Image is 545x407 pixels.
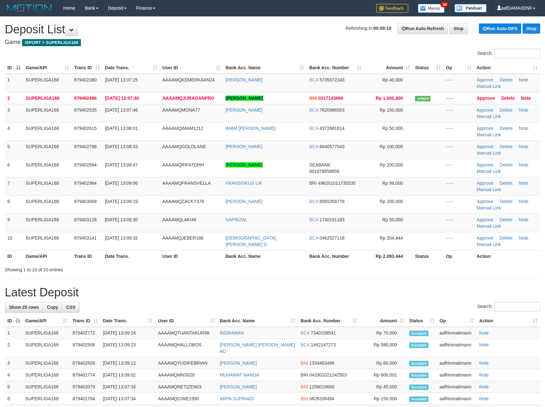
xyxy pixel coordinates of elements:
a: Delete [500,126,513,131]
label: Search: [477,49,540,58]
a: Note [519,144,529,149]
span: 879403141 [74,235,97,241]
a: Delete [500,217,513,222]
span: BCA [309,126,318,131]
span: BCA [300,330,309,335]
td: 3 [5,104,23,122]
td: SUPERLIGA168 [23,214,72,232]
span: Accepted [409,343,428,348]
td: [DATE] 13:09:12 [100,357,156,369]
td: Rp 70,000 [359,327,407,339]
span: BCA [309,199,318,204]
a: Note [519,217,529,222]
span: ISPORT > SUPERLIGA168 [22,39,81,46]
span: [DATE] 13:07:40 [105,96,139,101]
span: AAAAMQGOLDLANE [162,144,206,149]
th: Bank Acc. Name: activate to sort column ascending [223,62,307,74]
span: Rp 150,000 [380,107,403,113]
span: Copy 4372681814 to clipboard [319,126,344,131]
a: CSV [62,302,80,313]
span: Accepted [409,385,428,390]
td: AAAAMQNETIZEN03 [155,381,217,393]
span: Accepted [409,331,428,336]
a: [PERSON_NAME] [226,107,263,113]
a: Manual Link [477,187,501,192]
span: Copy 0462527118 to clipboard [319,235,344,241]
td: aafhinmatimann [437,357,477,369]
span: Accepted [409,373,428,378]
a: Delete [500,144,513,149]
span: Copy 5735372243 to clipboard [319,77,344,82]
span: Accepted [409,361,428,366]
span: Valid transaction [415,96,430,101]
span: 34 [440,2,449,7]
span: Copy 496201011735535 to clipboard [318,181,356,186]
span: 879402380 [74,77,97,82]
td: AAAAMQYUDIFEBRIAN [155,357,217,369]
a: Note [479,360,489,366]
input: Search: [495,49,540,58]
th: Op [443,250,474,262]
span: BRI [309,181,316,186]
span: [DATE] 13:07:46 [105,107,138,113]
span: [DATE] 13:09:06 [105,181,138,186]
span: AAAAMQRIFATOHH [162,162,204,167]
span: SEABANK [309,162,330,167]
a: [DEMOGRAPHIC_DATA][PERSON_NAME] S [226,235,276,247]
td: [DATE] 13:09:24 [100,327,156,339]
td: SUPERLIGA168 [23,327,70,339]
td: - - - [443,140,474,159]
a: [PERSON_NAME] [226,199,263,204]
a: Approve [477,96,495,101]
span: Rp 200,000 [380,199,403,204]
td: Rp 60,000 [359,357,407,369]
td: 2 [5,339,23,357]
span: AAAAMQJEBER186 [162,235,203,241]
th: Bank Acc. Number: activate to sort column ascending [307,62,364,74]
td: 1 [5,327,23,339]
span: 879403128 [74,217,97,222]
th: User ID [160,250,223,262]
th: Date Trans.: activate to sort column ascending [100,315,156,327]
td: - - - [443,195,474,214]
a: Manual Link [477,205,501,210]
td: aafhinmatimann [437,393,477,405]
span: AAAAMQLAKI46 [162,217,196,222]
a: Approve [477,199,493,204]
span: Rp 200,000 [380,162,403,167]
span: [DATE] 13:09:30 [105,217,138,222]
span: BNI [309,96,317,101]
span: Copy 1256019660 to clipboard [309,384,334,389]
span: 879402984 [74,181,97,186]
a: FRANSISKUS LIK [226,181,262,186]
a: Manual Link [477,114,501,119]
a: Delete [500,181,513,186]
span: Rp 204,444 [380,235,403,241]
a: Note [479,342,489,347]
a: [PERSON_NAME] [226,77,263,82]
span: BRI [300,372,308,377]
th: Trans ID: activate to sort column ascending [72,62,102,74]
label: Search: [477,302,540,311]
a: SAPRIZAL [226,217,247,222]
td: 3 [5,357,23,369]
a: Note [479,396,489,401]
input: Search: [495,302,540,311]
a: Manual Link [477,224,501,229]
span: Copy 043301021242503 to clipboard [309,372,347,377]
h1: Deposit List [5,23,540,36]
th: Op: activate to sort column ascending [443,62,474,74]
td: SUPERLIGA168 [23,92,72,104]
td: 879401784 [70,393,100,405]
span: Rp 40,000 [382,77,403,82]
span: Copy 7340158541 to clipboard [311,330,336,335]
span: 879402798 [74,144,97,149]
span: Rp 50,000 [382,126,403,131]
a: Run Auto-Refresh [398,23,448,34]
th: User ID: activate to sort column ascending [155,315,217,327]
td: [DATE] 13:09:02 [100,369,156,381]
a: Note [479,372,489,377]
td: SUPERLIGA168 [23,393,70,405]
a: Note [519,162,529,167]
td: SUPERLIGA168 [23,339,70,357]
